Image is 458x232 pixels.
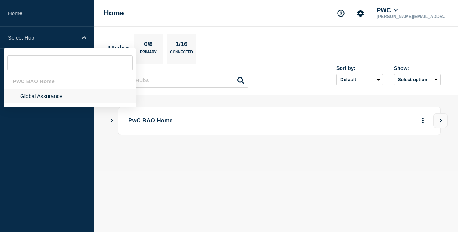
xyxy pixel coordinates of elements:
[418,114,428,128] button: More actions
[375,7,399,14] button: PWC
[336,65,383,71] div: Sort by:
[128,114,389,128] p: PwC BAO Home
[394,74,441,85] button: Select option
[170,50,193,58] p: Connected
[333,6,349,21] button: Support
[112,73,248,88] input: Search Hubs
[140,50,157,58] p: Primary
[8,35,77,41] p: Select Hub
[353,6,368,21] button: Account settings
[4,89,136,103] li: Global Assurance
[108,44,130,54] h2: Hubs
[375,14,450,19] p: [PERSON_NAME][EMAIL_ADDRESS][DOMAIN_NAME]
[4,74,136,89] div: PwC BAO Home
[394,65,441,71] div: Show:
[173,41,190,50] p: 1/16
[104,9,124,17] h1: Home
[336,74,383,85] select: Sort by
[142,41,156,50] p: 0/8
[433,113,448,128] button: View
[110,118,114,124] button: Show Connected Hubs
